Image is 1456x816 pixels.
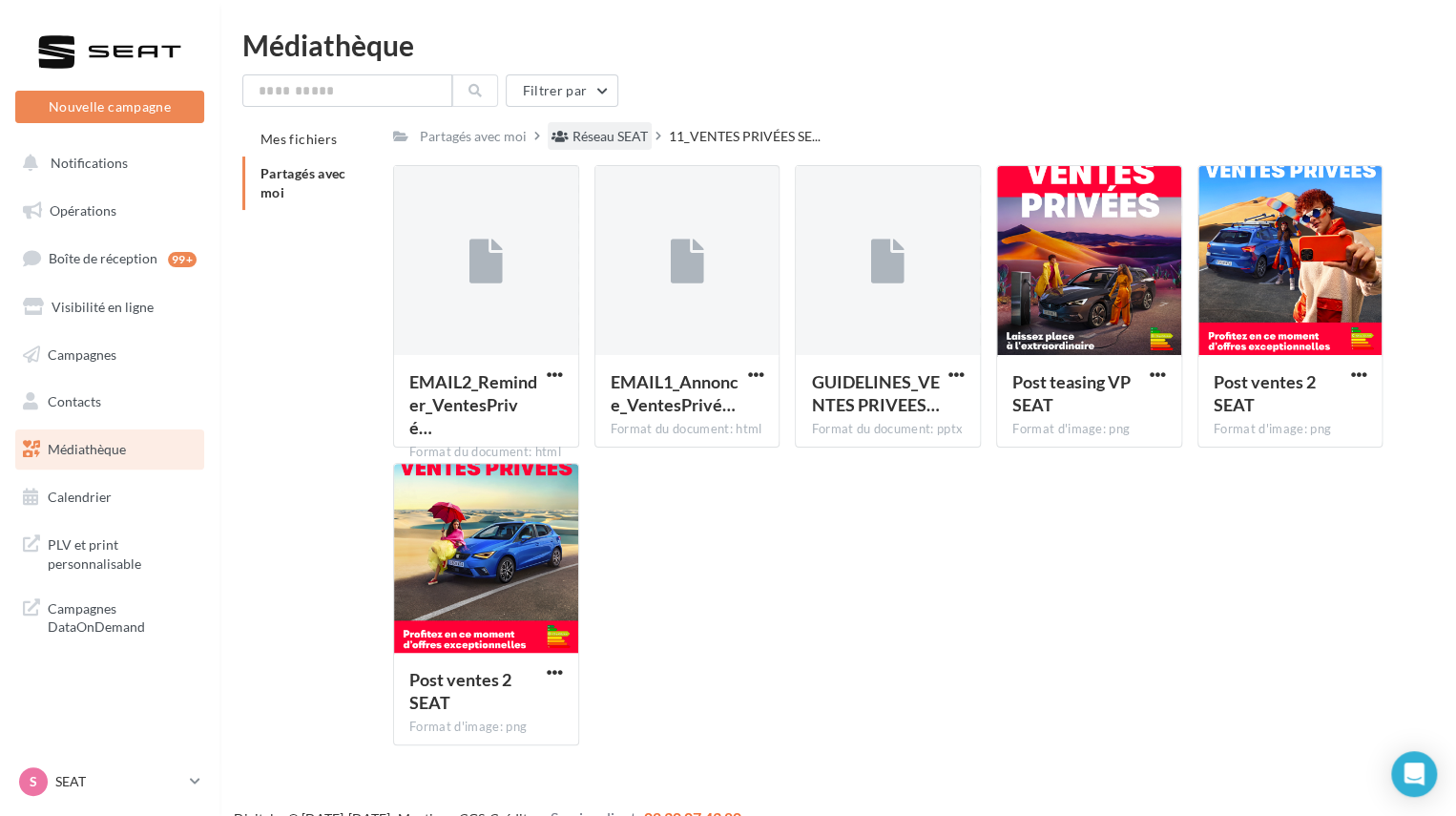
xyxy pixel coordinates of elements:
span: Notifications [51,155,128,171]
span: Campagnes DataOnDemand [48,596,197,637]
a: Boîte de réception99+ [11,238,208,279]
div: Format du document: pptx [811,421,965,438]
span: Contacts [48,393,101,409]
div: 99+ [168,252,197,267]
a: S SEAT [15,764,204,800]
span: Calendrier [48,489,112,505]
div: Format du document: html [409,444,563,461]
span: Médiathèque [48,441,126,457]
div: Partagés avec moi [420,127,527,146]
a: Calendrier [11,477,208,517]
span: EMAIL1_Annonce_VentesPrivées_SEAT [611,371,738,415]
a: Opérations [11,191,208,231]
div: Médiathèque [242,31,1433,59]
div: Format d'image: png [1012,421,1166,438]
span: Boîte de réception [49,250,157,266]
div: Format d'image: png [409,719,563,736]
span: Campagnes [48,345,116,362]
a: Contacts [11,382,208,422]
span: Post ventes 2 SEAT [1214,371,1316,415]
span: Post ventes 2 SEAT [409,669,511,713]
div: Format d'image: png [1214,421,1367,438]
div: Format du document: html [611,421,764,438]
a: PLV et print personnalisable [11,524,208,580]
a: Campagnes [11,335,208,375]
a: Campagnes DataOnDemand [11,588,208,644]
span: S [30,772,37,791]
span: Partagés avec moi [260,165,346,200]
span: Visibilité en ligne [52,299,154,315]
div: Open Intercom Messenger [1391,751,1437,797]
button: Nouvelle campagne [15,91,204,123]
button: Notifications [11,143,200,183]
span: GUIDELINES_VENTES PRIVEES SEAT & LES AVANT PRMIERES CUPRA [811,371,939,415]
span: Mes fichiers [260,131,337,147]
span: 11_VENTES PRIVÉES SE... [669,127,821,146]
span: EMAIL2_Reminder_VentesPrivées_SEAT [409,371,537,438]
a: Médiathèque [11,429,208,470]
span: Opérations [50,202,116,219]
a: Visibilité en ligne [11,287,208,327]
p: SEAT [55,772,182,791]
div: Réseau SEAT [572,127,648,146]
span: PLV et print personnalisable [48,532,197,573]
button: Filtrer par [506,74,618,107]
span: Post teasing VP SEAT [1012,371,1131,415]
